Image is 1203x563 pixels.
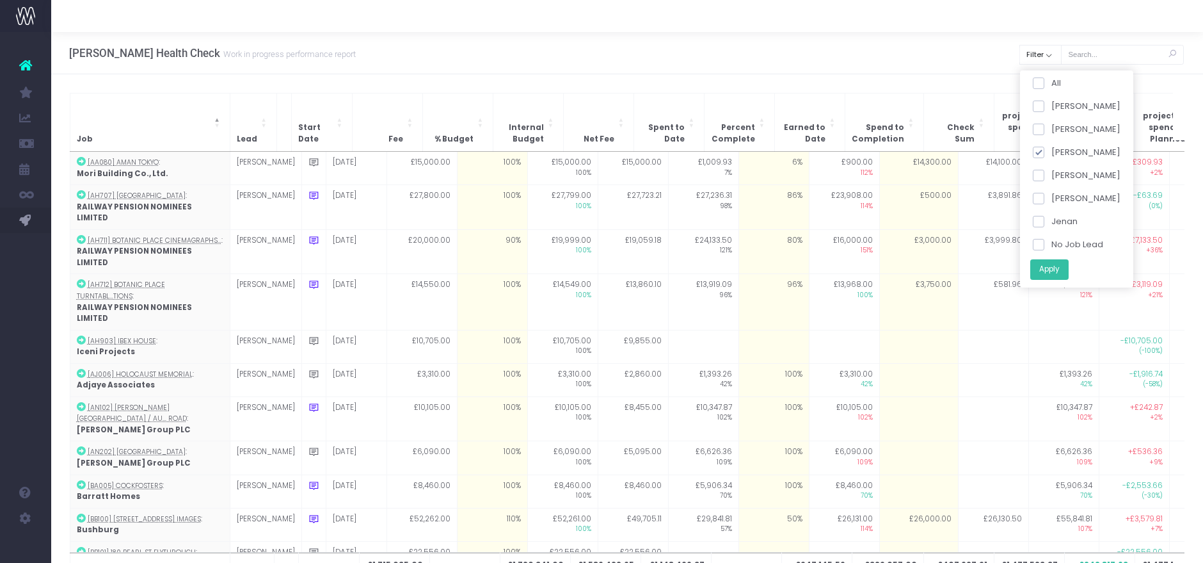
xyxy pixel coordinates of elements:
td: 100% [738,363,809,396]
span: Earned to Date [781,122,825,145]
td: : [70,152,230,185]
span: 102% [675,413,732,423]
td: £27,799.00 [527,185,598,230]
td: [PERSON_NAME] [230,185,301,230]
td: £9,855.00 [598,330,668,363]
td: £13,919.09 [668,274,738,330]
td: £3,310.00 [386,363,457,396]
td: £52,262.00 [386,508,457,541]
td: : [70,274,230,330]
td: 50% [738,508,809,541]
td: £3,310.00 [809,363,879,396]
span: +£3,119.09 [1127,279,1163,291]
abbr: [AH712] Botanic Place Turntable Animations [77,280,165,301]
span: Start Date [298,122,333,145]
abbr: [BA005] Cockfosters [88,481,163,491]
span: 114% [816,202,873,211]
span: -£63.69 [1133,190,1163,202]
td: 100% [738,475,809,508]
span: 70% [675,491,732,501]
button: Filter [1019,45,1062,65]
strong: RAILWAY PENSION NOMINEES LIMITED [77,246,192,268]
strong: [PERSON_NAME] Group PLC [77,425,191,435]
td: : [70,363,230,396]
span: -£10,705.00 [1120,336,1163,347]
th: Net Fee: Activate to sort: Activate to sort [563,93,633,151]
td: £10,347.87 [668,396,738,441]
td: £14,549.00 [527,274,598,330]
td: [DATE] [326,508,386,541]
span: projected spend vs Fee [1001,111,1045,145]
td: £15,000.00 [598,152,668,185]
td: [DATE] [326,475,386,508]
th: Fee: Activate to sort: Activate to sort [352,93,422,151]
td: £3,750.00 [879,274,958,330]
span: 100% [534,413,591,423]
th: Start Date: Activate to sort: Activate to sort [291,93,352,151]
span: 102% [816,413,873,423]
abbr: [AH903] Ibex House [88,336,156,346]
td: £5,906.34 [668,475,738,508]
td: : [70,441,230,475]
td: £26,131.00 [809,508,879,541]
td: £14,300.00 [879,152,958,185]
td: £23,908.00 [809,185,879,230]
label: [PERSON_NAME] [1032,192,1120,205]
td: 100% [457,274,527,330]
td: [PERSON_NAME] [230,508,301,541]
td: 110% [457,508,527,541]
td: £20,000.00 [386,229,457,274]
th: Check Sum: Activate to sort: Activate to sort [923,93,994,151]
td: [PERSON_NAME] [230,363,301,396]
td: : [70,330,230,363]
td: £5,095.00 [598,441,668,475]
strong: RAILWAY PENSION NOMINEES LIMITED [77,202,192,224]
strong: Mori Building Co., Ltd. [77,168,168,179]
small: Work in progress performance report [220,47,356,60]
span: (-30%) [1106,491,1163,501]
span: +£242.87 [1130,402,1163,414]
td: [DATE] [326,274,386,330]
span: +£309.93 [1128,157,1163,168]
strong: Bushburg [77,525,119,535]
span: +2% [1106,413,1163,423]
label: [PERSON_NAME] [1032,100,1120,113]
span: +21% [1106,291,1163,300]
td: 80% [738,229,809,274]
span: 7% [675,168,732,178]
strong: RAILWAY PENSION NOMINEES LIMITED [77,302,192,324]
td: £10,105.00 [527,396,598,441]
td: 100% [738,396,809,441]
span: Fee [388,134,403,145]
td: £26,000.00 [879,508,958,541]
td: : [70,396,230,441]
span: 107% [1035,525,1092,534]
td: £8,460.00 [527,475,598,508]
td: £10,705.00 [386,330,457,363]
th: % Budget: Activate to sort: Activate to sort [422,93,493,151]
td: 100% [457,330,527,363]
td: £52,261.00 [527,508,598,541]
td: £27,236.31 [668,185,738,230]
td: £3,000.00 [879,229,958,274]
span: projected spend vs Planned [1142,111,1186,145]
span: Lead [237,134,257,145]
th: Internal Budget: Activate to sort: Activate to sort [493,93,563,151]
span: 70% [816,491,873,501]
label: Jenan [1032,215,1078,228]
strong: [PERSON_NAME] Group PLC [77,458,191,468]
td: £13,860.10 [598,274,668,330]
span: Internal Budget [500,122,544,145]
td: : [70,185,230,230]
input: Search... [1061,45,1184,65]
th: Job: Activate to invert sorting: Activate to invert sorting [70,93,230,151]
span: 100% [534,380,591,389]
label: [PERSON_NAME] [1032,169,1120,182]
strong: Iceni Projects [77,347,135,357]
td: £27,800.00 [386,185,457,230]
span: 151% [816,246,873,256]
abbr: [AH711] Botanic Place Cinemagraphs [88,236,221,245]
td: 86% [738,185,809,230]
span: 100% [816,291,873,300]
span: Percent Complete [711,122,755,145]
